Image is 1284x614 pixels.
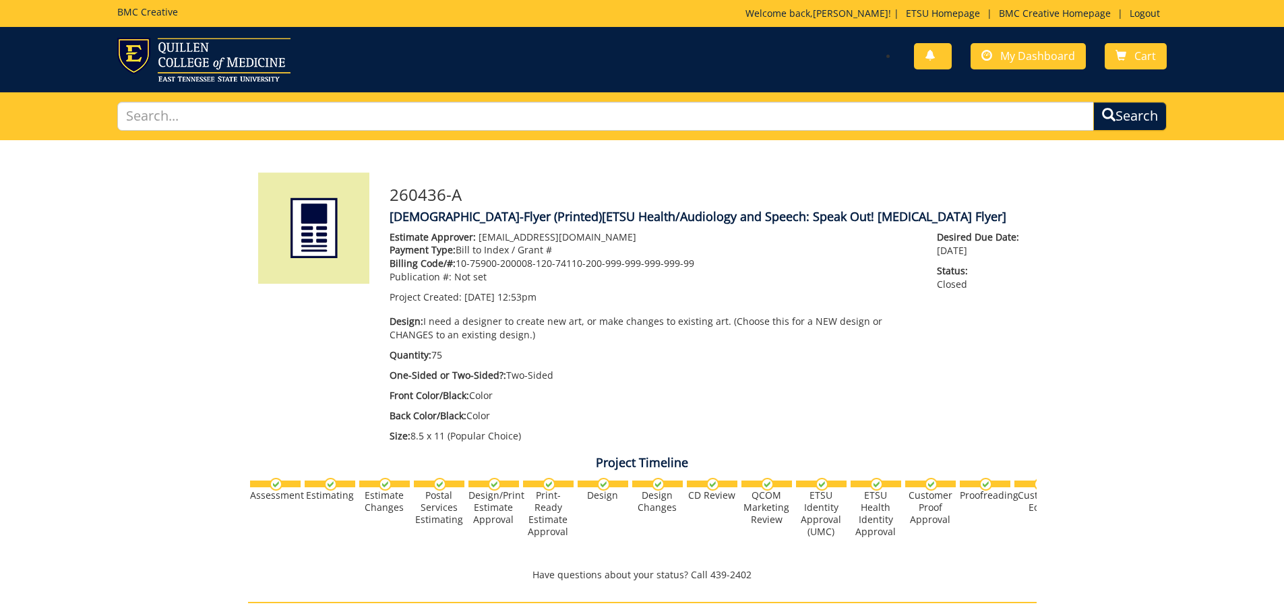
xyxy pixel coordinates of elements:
span: Project Created: [390,290,462,303]
span: Billing Code/#: [390,257,456,270]
img: checkmark [1034,478,1047,491]
a: Cart [1105,43,1167,69]
img: Product featured image [258,173,369,284]
a: ETSU Homepage [899,7,987,20]
span: My Dashboard [1000,49,1075,63]
div: Customer Proof Approval [905,489,956,526]
p: Closed [937,264,1026,291]
h4: [DEMOGRAPHIC_DATA]-Flyer (Printed) [390,210,1027,224]
p: [EMAIL_ADDRESS][DOMAIN_NAME] [390,231,917,244]
p: 8.5 x 11 (Popular Choice) [390,429,917,443]
a: [PERSON_NAME] [813,7,888,20]
p: I need a designer to create new art, or make changes to existing art. (Choose this for a NEW desi... [390,315,917,342]
p: 10-75900-200008-120-74110-200-999-999-999-999-99 [390,257,917,270]
img: checkmark [706,478,719,491]
span: [DATE] 12:53pm [464,290,537,303]
img: checkmark [379,478,392,491]
h4: Project Timeline [248,456,1037,470]
p: 75 [390,348,917,362]
span: Estimate Approver: [390,231,476,243]
div: Design Changes [632,489,683,514]
div: ETSU Identity Approval (UMC) [796,489,847,538]
p: Two-Sided [390,369,917,382]
span: One-Sided or Two-Sided?: [390,369,506,381]
img: checkmark [543,478,555,491]
img: checkmark [324,478,337,491]
span: Design: [390,315,423,328]
div: Assessment [250,489,301,501]
span: Not set [454,270,487,283]
div: ETSU Health Identity Approval [851,489,901,538]
img: checkmark [433,478,446,491]
p: [DATE] [937,231,1026,257]
img: checkmark [870,478,883,491]
a: Logout [1123,7,1167,20]
div: Customer Edits [1014,489,1065,514]
div: Estimate Changes [359,489,410,514]
img: checkmark [816,478,828,491]
div: Print-Ready Estimate Approval [523,489,574,538]
p: Color [390,409,917,423]
p: Bill to Index / Grant # [390,243,917,257]
img: checkmark [652,478,665,491]
p: Have questions about your status? Call 439-2402 [248,568,1037,582]
img: checkmark [979,478,992,491]
span: Publication #: [390,270,452,283]
img: ETSU logo [117,38,291,82]
img: checkmark [761,478,774,491]
span: Payment Type: [390,243,456,256]
h5: BMC Creative [117,7,178,17]
input: Search... [117,102,1095,131]
img: checkmark [488,478,501,491]
p: Welcome back, ! | | | [745,7,1167,20]
span: Back Color/Black: [390,409,466,422]
span: Front Color/Black: [390,389,469,402]
div: Design [578,489,628,501]
div: QCOM Marketing Review [741,489,792,526]
p: Color [390,389,917,402]
div: Proofreading [960,489,1010,501]
span: Quantity: [390,348,431,361]
div: Postal Services Estimating [414,489,464,526]
a: My Dashboard [971,43,1086,69]
span: Size: [390,429,410,442]
span: Status: [937,264,1026,278]
div: Estimating [305,489,355,501]
div: Design/Print Estimate Approval [468,489,519,526]
h3: 260436-A [390,186,1027,204]
img: checkmark [270,478,282,491]
div: CD Review [687,489,737,501]
span: Desired Due Date: [937,231,1026,244]
a: BMC Creative Homepage [992,7,1118,20]
button: Search [1093,102,1167,131]
img: checkmark [597,478,610,491]
span: [ETSU Health/Audiology and Speech: Speak Out! [MEDICAL_DATA] Flyer] [602,208,1006,224]
img: checkmark [925,478,938,491]
span: Cart [1134,49,1156,63]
